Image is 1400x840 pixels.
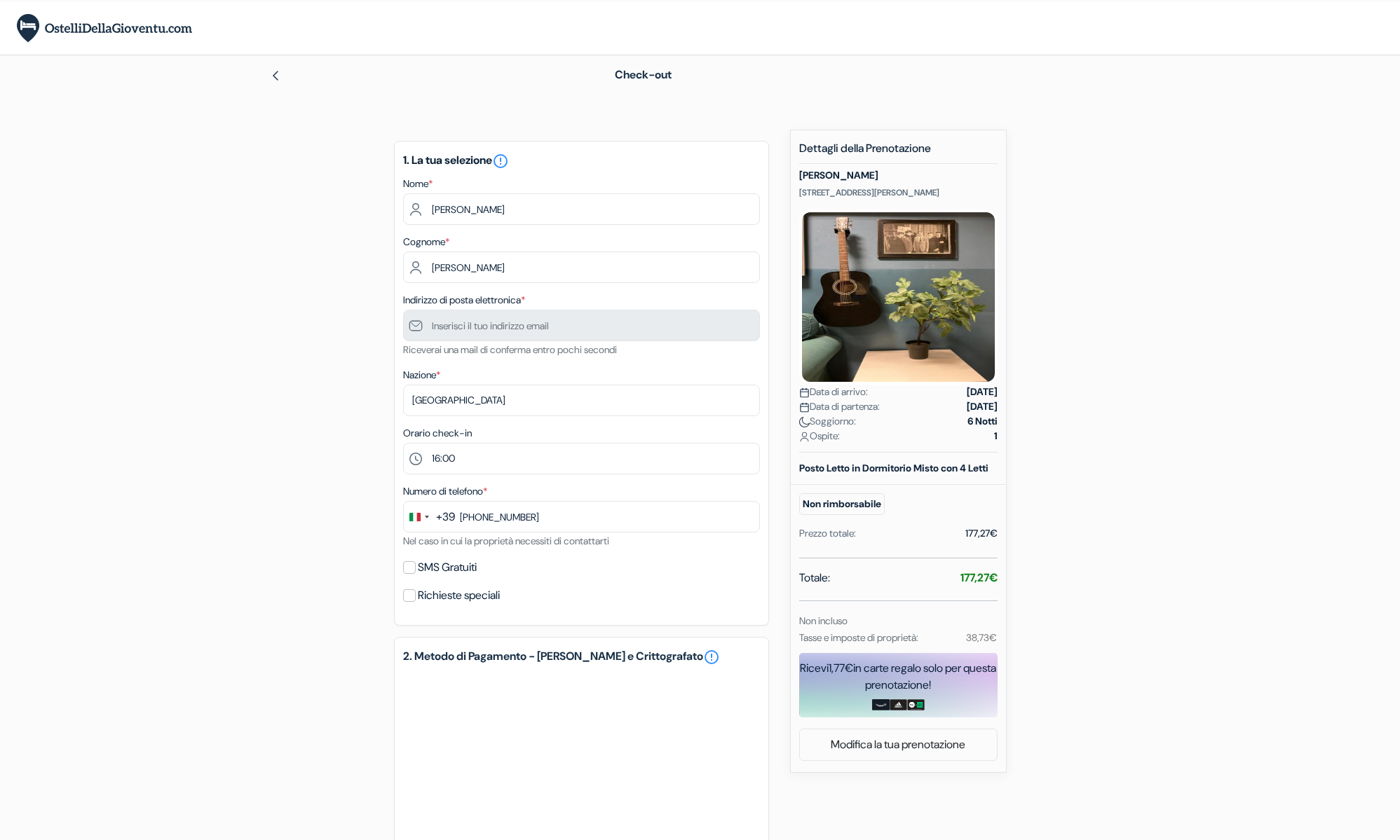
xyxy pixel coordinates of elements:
input: Inserisci il nome [403,193,760,225]
small: Tasse e imposte di proprietà: [799,631,918,644]
span: Soggiorno: [799,414,856,429]
b: Posto Letto in Dormitorio Misto con 4 Letti [799,462,988,474]
label: Richieste speciali [418,586,500,605]
span: Data di arrivo: [799,385,868,399]
strong: [DATE] [967,399,998,414]
span: Data di partenza: [799,399,880,414]
small: 38,73€ [966,631,997,644]
h5: [PERSON_NAME] [799,170,998,181]
strong: 177,27€ [960,570,998,585]
label: Nazione [403,368,440,383]
label: Orario check-in [403,426,472,441]
div: Prezzo totale: [799,526,856,541]
img: calendar.svg [799,387,810,398]
strong: [DATE] [967,385,998,399]
strong: 1 [994,429,998,443]
img: adidas-card.png [890,699,907,710]
button: Change country, selected Italy (+39) [404,502,455,532]
div: +39 [436,509,455,525]
img: OstelliDellaGioventu.com [17,14,192,43]
iframe: Casella di inserimento pagamento sicuro con carta [400,668,763,839]
small: Nel caso in cui la proprietà necessiti di contattarti [403,535,609,547]
label: Indirizzo di posta elettronica [403,293,525,308]
h5: 1. La tua selezione [403,153,760,170]
img: left_arrow.svg [270,70,281,81]
img: amazon-card-no-text.png [872,699,890,710]
div: 177,27€ [965,526,998,541]
label: Cognome [403,235,449,249]
h5: 2. Metodo di Pagamento - [PERSON_NAME] e Crittografato [403,649,760,666]
img: moon.svg [799,417,810,427]
img: uber-uber-eats-card.png [907,699,925,710]
strong: 6 Notti [967,414,998,429]
input: Inserisci il tuo indirizzo email [403,310,760,341]
img: calendar.svg [799,402,810,413]
img: user_icon.svg [799,432,810,442]
h5: Dettagli della Prenotazione [799,142,998,164]
span: Check-out [615,67,672,82]
span: Ospite: [799,429,840,443]
p: [STREET_ADDRESS][PERSON_NAME] [799,187,998,198]
small: Riceverai una mail di conferma entro pochi secondi [403,343,617,356]
a: Modifica la tua prenotazione [800,731,997,758]
span: 1,77€ [829,661,853,675]
span: Totale: [799,570,830,586]
div: Ricevi in carte regalo solo per questa prenotazione! [799,660,998,694]
label: Nome [403,177,433,191]
i: error_outline [492,153,509,170]
small: Non rimborsabile [799,493,885,515]
label: Numero di telefono [403,484,487,499]
label: SMS Gratuiti [418,558,477,577]
a: error_outline [703,649,720,666]
input: Inserisci il cognome [403,252,760,283]
small: Non incluso [799,614,848,627]
a: error_outline [492,153,509,167]
input: 312 345 6789 [403,501,760,532]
